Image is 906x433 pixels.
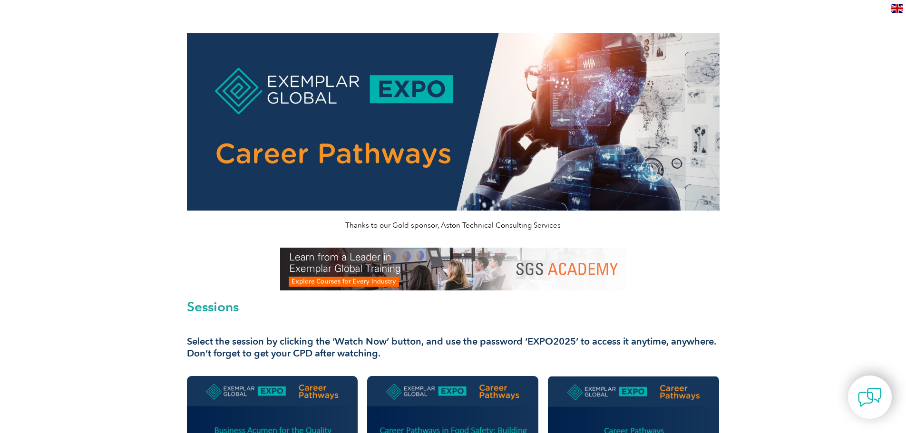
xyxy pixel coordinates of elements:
h2: Sessions [187,300,720,313]
img: contact-chat.png [858,385,882,409]
h3: Select the session by clicking the ‘Watch Now’ button, and use the password ‘EXPO2025’ to access ... [187,336,720,359]
img: career pathways [187,33,720,211]
p: Thanks to our Gold sponsor, Aston Technical Consulting Services [187,220,720,231]
img: en [891,4,903,13]
img: SGS [280,248,626,290]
